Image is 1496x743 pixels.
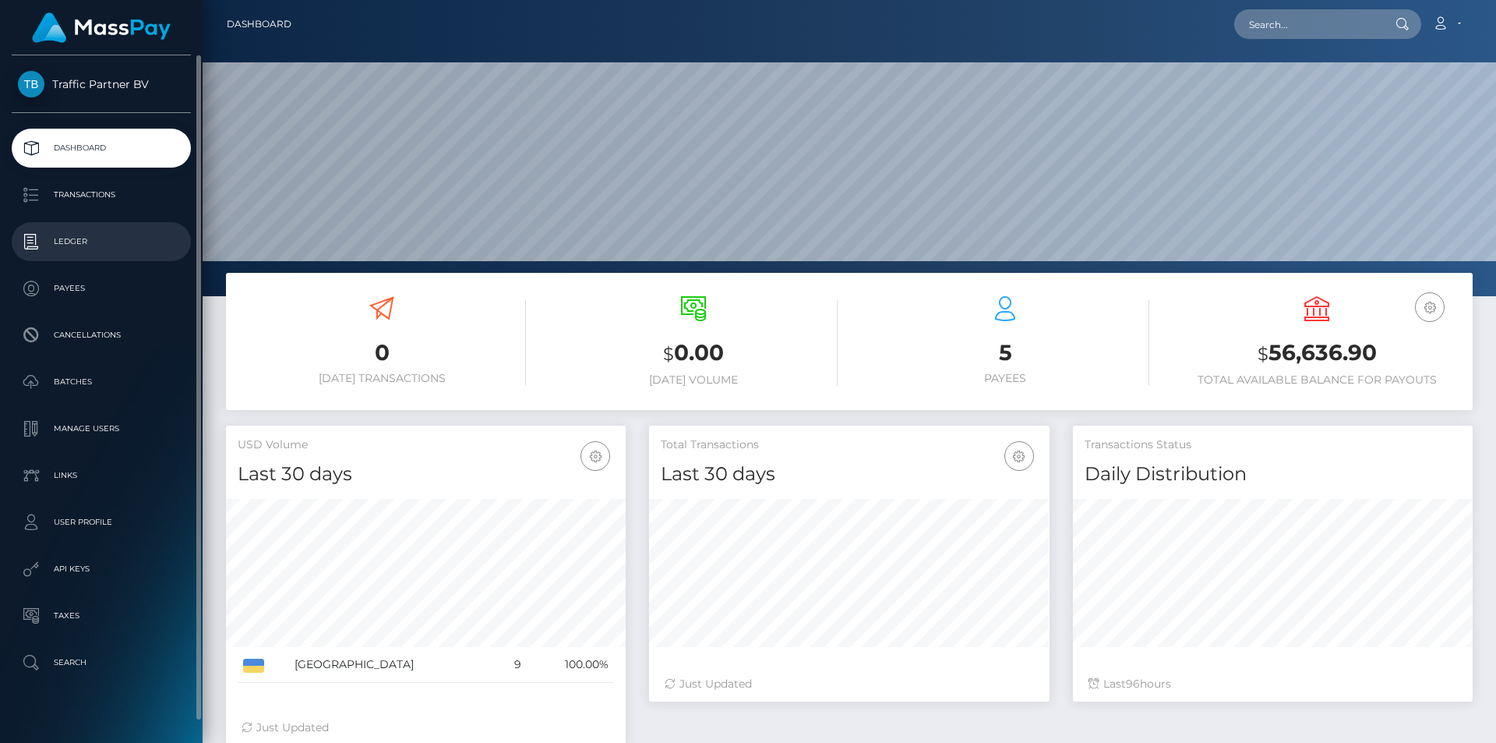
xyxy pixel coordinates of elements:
[1173,373,1461,387] h6: Total Available Balance for Payouts
[12,129,191,168] a: Dashboard
[1085,461,1461,488] h4: Daily Distribution
[18,370,185,394] p: Batches
[1126,677,1140,691] span: 96
[12,550,191,589] a: API Keys
[861,372,1149,385] h6: Payees
[18,464,185,487] p: Links
[1258,343,1268,365] small: $
[12,409,191,448] a: Manage Users
[238,461,614,488] h4: Last 30 days
[12,222,191,261] a: Ledger
[665,676,1033,692] div: Just Updated
[18,651,185,674] p: Search
[527,647,614,683] td: 100.00%
[289,647,498,683] td: [GEOGRAPHIC_DATA]
[12,503,191,542] a: User Profile
[12,77,191,91] span: Traffic Partner BV
[549,373,838,387] h6: [DATE] Volume
[18,417,185,440] p: Manage Users
[18,511,185,534] p: User Profile
[227,8,291,41] a: Dashboard
[663,343,674,365] small: $
[12,643,191,682] a: Search
[861,338,1149,368] h3: 5
[238,437,614,453] h5: USD Volume
[12,316,191,355] a: Cancellations
[549,338,838,370] h3: 0.00
[18,557,185,581] p: API Keys
[238,338,526,368] h3: 0
[12,363,191,402] a: Batches
[18,604,185,628] p: Taxes
[661,461,1037,488] h4: Last 30 days
[1173,338,1461,370] h3: 56,636.90
[18,230,185,253] p: Ledger
[18,324,185,347] p: Cancellations
[498,647,527,683] td: 9
[12,175,191,214] a: Transactions
[18,277,185,300] p: Payees
[18,71,44,97] img: Traffic Partner BV
[18,136,185,160] p: Dashboard
[238,372,526,385] h6: [DATE] Transactions
[1085,437,1461,453] h5: Transactions Status
[12,456,191,495] a: Links
[1088,676,1457,692] div: Last hours
[12,269,191,308] a: Payees
[661,437,1037,453] h5: Total Transactions
[243,659,264,673] img: UA.png
[32,12,171,43] img: MassPay Logo
[1234,9,1381,39] input: Search...
[242,720,610,736] div: Just Updated
[18,183,185,207] p: Transactions
[12,596,191,635] a: Taxes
